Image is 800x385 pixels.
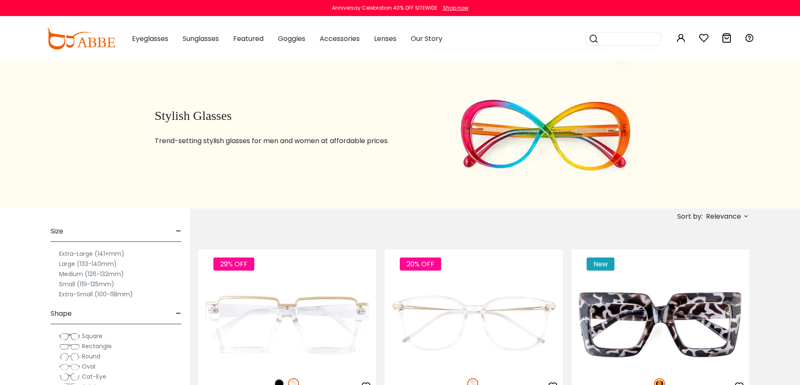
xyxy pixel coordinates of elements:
span: Lenses [374,34,396,43]
img: Cat-Eye.png [59,373,80,381]
img: stylish glasses [438,61,652,209]
label: Extra-Large (141+mm) [59,249,124,259]
img: Round.png [59,352,80,361]
span: New [587,258,614,271]
label: Extra-Small (100-118mm) [59,289,133,299]
span: Sunglasses [183,34,219,43]
img: abbeglasses.com [46,28,115,49]
span: Featured [233,34,264,43]
span: - [176,221,181,241]
img: Fclear Girt - TR ,Universal Bridge Fit [385,280,563,369]
span: Square [82,332,102,340]
span: Shape [51,304,72,324]
img: Square.png [59,332,80,341]
span: - [176,304,181,324]
span: Sort by: [677,211,703,221]
span: Rectangle [82,342,112,350]
span: 29% OFF [213,258,254,271]
label: Large (133-140mm) [59,259,117,269]
span: Eyeglasses [132,34,168,43]
span: Goggles [278,34,305,43]
p: Trend-setting stylish glasses for men and women at affordable prices. [155,136,417,146]
img: Fclear Umbel - Plastic ,Universal Bridge Fit [198,280,376,369]
img: Rectangle.png [59,342,80,351]
label: Small (119-125mm) [59,279,114,289]
img: Tortoise Imani - Plastic ,Universal Bridge Fit [571,280,749,369]
span: Round [82,352,100,361]
a: Shop now [439,4,469,11]
span: 20% OFF [400,258,441,271]
span: Relevance [706,209,741,224]
div: Shop now [443,4,469,12]
span: Our Story [411,34,442,43]
span: Oval [82,362,95,371]
span: Accessories [320,34,360,43]
span: Size [51,221,63,241]
label: Medium (126-132mm) [59,269,124,279]
img: Oval.png [59,363,80,371]
div: Anniversay Celebration 40% OFF SITEWIDE [332,4,437,12]
h1: Stylish Glasses [155,108,417,123]
span: Cat-Eye [82,372,106,381]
